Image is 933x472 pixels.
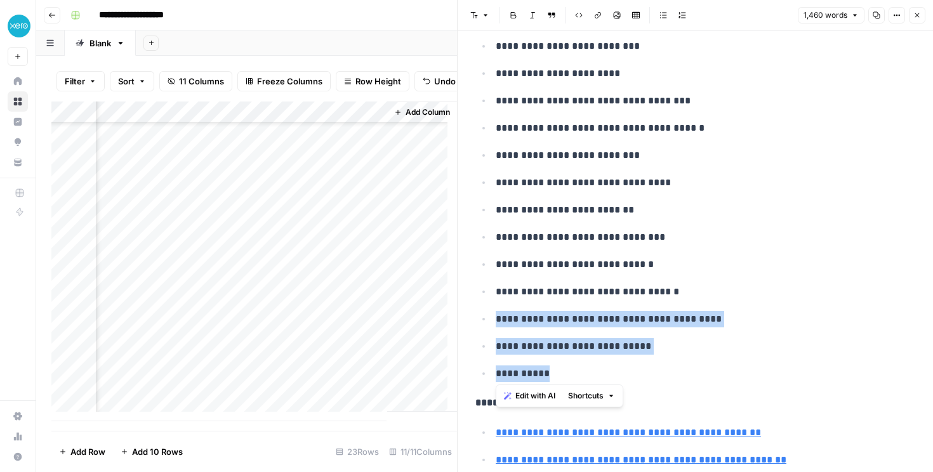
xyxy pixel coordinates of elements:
span: Sort [118,75,135,88]
span: Add Row [70,445,105,458]
a: Opportunities [8,132,28,152]
a: Insights [8,112,28,132]
a: Settings [8,406,28,426]
button: Undo [414,71,464,91]
button: Help + Support [8,447,28,467]
a: Browse [8,91,28,112]
span: Add 10 Rows [132,445,183,458]
span: Add Column [406,107,450,118]
div: 23 Rows [331,442,384,462]
div: 11/11 Columns [384,442,457,462]
div: Blank [89,37,111,49]
span: Undo [434,75,456,88]
button: Sort [110,71,154,91]
button: Freeze Columns [237,71,331,91]
button: Shortcuts [563,388,620,404]
button: Edit with AI [499,388,560,404]
span: 1,460 words [804,10,847,21]
button: Row Height [336,71,409,91]
button: 1,460 words [798,7,864,23]
a: Home [8,71,28,91]
button: Workspace: XeroOps [8,10,28,42]
a: Usage [8,426,28,447]
a: Your Data [8,152,28,173]
span: Edit with AI [515,390,555,402]
button: 11 Columns [159,71,232,91]
span: Freeze Columns [257,75,322,88]
span: Shortcuts [568,390,604,402]
img: XeroOps Logo [8,15,30,37]
span: 11 Columns [179,75,224,88]
button: Filter [56,71,105,91]
span: Row Height [355,75,401,88]
button: Add 10 Rows [113,442,190,462]
a: Blank [65,30,136,56]
button: Add Column [389,104,455,121]
button: Add Row [51,442,113,462]
span: Filter [65,75,85,88]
